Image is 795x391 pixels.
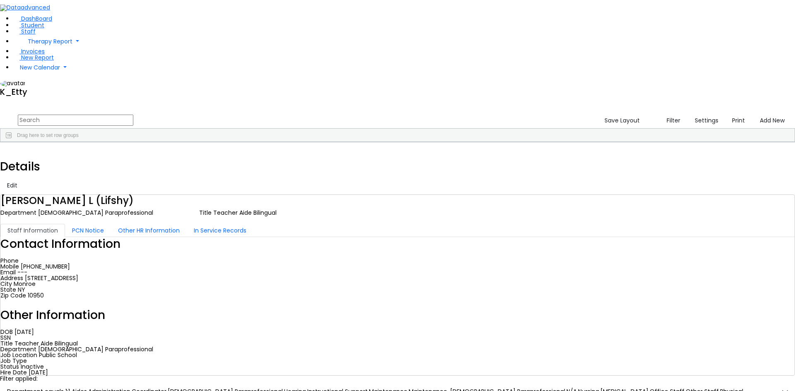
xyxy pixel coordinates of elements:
label: Department [0,346,36,352]
span: [DATE] [29,368,48,377]
span: NY [18,285,25,294]
span: Public School [39,351,77,359]
span: Teacher Aide Bilingual [213,209,277,217]
button: In Service Records [187,224,253,237]
label: Address [0,275,23,281]
label: DOB [0,329,13,335]
a: New Report [13,53,54,62]
a: Staff [13,27,36,36]
label: Department [0,210,36,216]
span: --- [17,268,27,276]
label: Email [0,269,16,275]
span: Student [21,21,44,29]
span: Drag here to set row groups [17,132,79,138]
label: Zip Code [0,293,26,298]
label: Title [199,210,212,216]
button: Edit [3,179,21,192]
h3: Other Information [0,308,795,322]
a: Therapy Report [13,35,795,48]
button: PCN Notice [65,224,111,237]
label: State [0,287,16,293]
h4: [PERSON_NAME] L (Lifshy) [0,195,795,207]
span: Therapy Report [28,37,72,46]
span: [DEMOGRAPHIC_DATA] Paraprofessional [38,345,153,353]
label: Phone [0,258,19,264]
label: Mobile [0,264,19,269]
button: Settings [684,114,722,127]
span: 10950 [28,291,44,300]
input: Search [18,115,133,126]
h3: Contact Information [0,237,795,251]
span: [PHONE_NUMBER] [21,262,70,271]
label: Hire Date [0,369,27,375]
span: Inactive [21,362,44,371]
label: SSN [0,335,11,341]
span: New Report [21,53,54,62]
a: DashBoard [13,14,52,23]
a: New Calendar [13,61,795,74]
span: Staff [21,27,36,36]
span: Teacher Aide Bilingual [14,339,78,348]
button: Other HR Information [111,224,187,237]
span: [DATE] [14,328,34,336]
button: Filter [656,114,684,127]
label: Job Type [0,358,27,364]
label: Status [0,364,19,369]
button: Save Layout [601,114,643,127]
label: City [0,281,12,287]
a: Student [13,21,44,29]
label: Job Location [0,352,37,358]
span: Invoices [21,47,45,55]
label: Title [0,341,13,346]
span: Monroe [14,280,36,288]
span: [DEMOGRAPHIC_DATA] Paraprofessional [38,209,153,217]
span: DashBoard [21,14,52,23]
button: Add New [752,114,789,127]
span: [STREET_ADDRESS] [25,274,78,282]
span: New Calendar [20,63,60,72]
button: Staff Information [0,224,65,237]
button: Print [722,114,749,127]
a: Invoices [13,47,45,55]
